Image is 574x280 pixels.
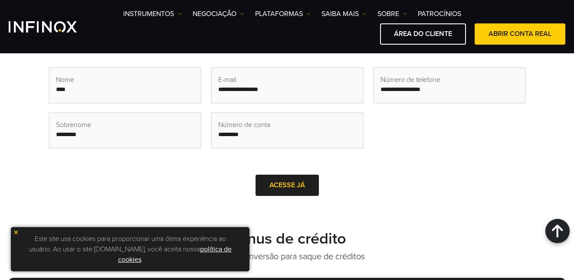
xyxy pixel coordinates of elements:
[377,9,407,19] a: SOBRE
[475,23,565,45] a: ABRIR CONTA REAL
[418,9,461,19] a: Patrocínios
[255,9,311,19] a: PLATAFORMAS
[13,229,19,235] img: yellow close icon
[15,231,245,267] p: Este site usa cookies para proporcionar uma ótima experiência ao usuário. Ao usar o site [DOMAIN_...
[56,75,74,85] span: Nome
[228,229,346,248] strong: Bônus de crédito
[56,120,91,130] span: Sobrenome
[380,23,466,45] a: ÁREA DO CLIENTE
[218,75,236,85] span: E-mail
[256,175,319,196] a: ACESSE JÁ
[193,9,244,19] a: NEGOCIAÇÃO
[9,21,97,33] a: INFINOX Logo
[218,120,270,130] span: Número de conta
[123,9,182,19] a: Instrumentos
[9,251,565,263] p: Taxa de conversão para saque de créditos
[380,75,440,85] span: Número de telefone
[321,9,367,19] a: Saiba mais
